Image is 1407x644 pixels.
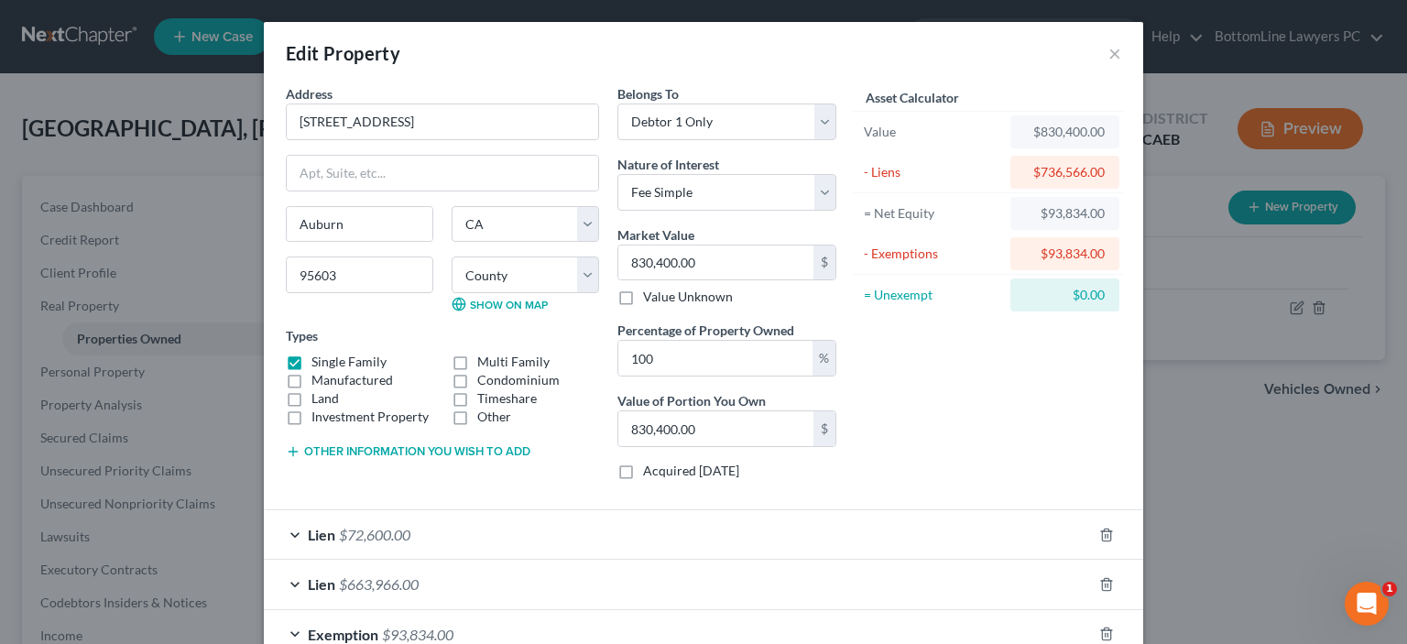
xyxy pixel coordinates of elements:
[617,225,694,245] label: Market Value
[286,444,530,459] button: Other information you wish to add
[643,288,733,306] label: Value Unknown
[311,353,387,371] label: Single Family
[617,155,719,174] label: Nature of Interest
[311,389,339,408] label: Land
[311,371,393,389] label: Manufactured
[339,526,410,543] span: $72,600.00
[864,245,1002,263] div: - Exemptions
[308,626,378,643] span: Exemption
[308,526,335,543] span: Lien
[864,286,1002,304] div: = Unexempt
[1025,123,1105,141] div: $830,400.00
[813,246,835,280] div: $
[286,257,433,293] input: Enter zip...
[382,626,453,643] span: $93,834.00
[477,353,550,371] label: Multi Family
[617,321,794,340] label: Percentage of Property Owned
[617,391,766,410] label: Value of Portion You Own
[864,163,1002,181] div: - Liens
[452,297,548,311] a: Show on Map
[813,341,835,376] div: %
[618,246,813,280] input: 0.00
[1345,582,1389,626] iframe: Intercom live chat
[308,575,335,593] span: Lien
[864,204,1002,223] div: = Net Equity
[477,408,511,426] label: Other
[1025,245,1105,263] div: $93,834.00
[618,341,813,376] input: 0.00
[287,156,598,191] input: Apt, Suite, etc...
[477,371,560,389] label: Condominium
[339,575,419,593] span: $663,966.00
[617,86,679,102] span: Belongs To
[1382,582,1397,596] span: 1
[1025,286,1105,304] div: $0.00
[287,207,432,242] input: Enter city...
[311,408,429,426] label: Investment Property
[813,411,835,446] div: $
[286,86,333,102] span: Address
[1025,204,1105,223] div: $93,834.00
[618,411,813,446] input: 0.00
[477,389,537,408] label: Timeshare
[866,88,959,107] label: Asset Calculator
[864,123,1002,141] div: Value
[1108,42,1121,64] button: ×
[286,326,318,345] label: Types
[643,462,739,480] label: Acquired [DATE]
[287,104,598,139] input: Enter address...
[286,40,400,66] div: Edit Property
[1025,163,1105,181] div: $736,566.00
